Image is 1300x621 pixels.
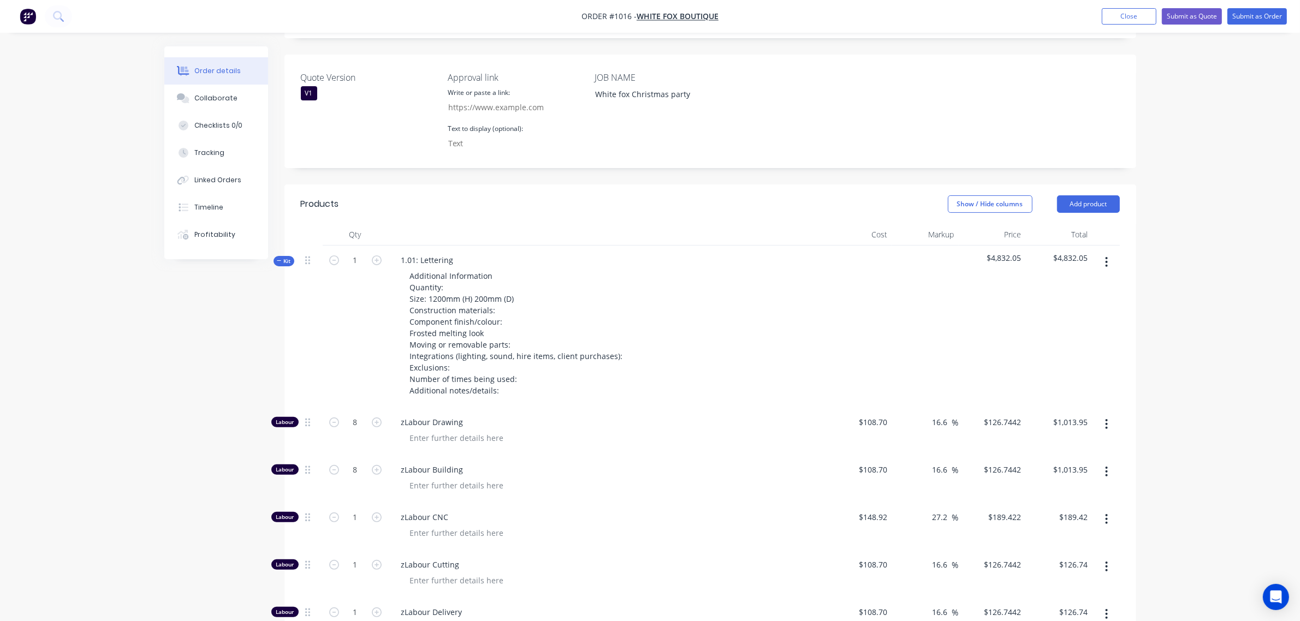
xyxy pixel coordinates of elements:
[637,11,719,22] a: White fox Boutique
[1162,8,1222,25] button: Submit as Quote
[952,464,959,476] span: %
[401,606,821,618] span: zLabour Delivery
[164,221,268,248] button: Profitability
[448,88,510,98] label: Write or paste a link:
[301,86,317,100] div: V1
[1030,252,1088,264] span: $4,832.05
[274,256,294,266] button: Kit
[271,512,299,522] div: Labour
[301,71,437,84] label: Quote Version
[20,8,36,25] img: Factory
[595,71,731,84] label: JOB NAME
[323,224,388,246] div: Qty
[442,99,572,116] input: https://www.example.com
[401,268,634,398] div: Additional Information Quantity: Size: 1200mm (H) 200mm (D) Construction materials: Component fin...
[401,511,821,523] span: zLabour CNC
[194,175,241,185] div: Linked Orders
[1263,584,1289,610] div: Open Intercom Messenger
[194,121,242,130] div: Checklists 0/0
[277,257,291,265] span: Kit
[194,66,241,76] div: Order details
[271,607,299,617] div: Labour
[448,71,584,84] label: Approval link
[442,135,572,152] input: Text
[164,139,268,166] button: Tracking
[952,606,959,619] span: %
[194,230,235,240] div: Profitability
[586,86,723,102] div: White fox Christmas party
[271,559,299,570] div: Labour
[164,112,268,139] button: Checklists 0/0
[448,124,523,134] label: Text to display (optional):
[1102,8,1156,25] button: Close
[963,252,1022,264] span: $4,832.05
[952,416,959,429] span: %
[164,85,268,112] button: Collaborate
[393,252,462,268] div: 1.01: Lettering
[952,511,959,524] span: %
[164,194,268,221] button: Timeline
[581,11,637,22] span: Order #1016 -
[1227,8,1287,25] button: Submit as Order
[194,93,238,103] div: Collaborate
[948,195,1032,213] button: Show / Hide columns
[194,148,224,158] div: Tracking
[401,559,821,570] span: zLabour Cutting
[959,224,1026,246] div: Price
[401,416,821,428] span: zLabour Drawing
[301,198,339,211] div: Products
[401,464,821,475] span: zLabour Building
[1025,224,1093,246] div: Total
[952,559,959,571] span: %
[892,224,959,246] div: Markup
[164,166,268,194] button: Linked Orders
[271,417,299,427] div: Labour
[825,224,892,246] div: Cost
[164,57,268,85] button: Order details
[271,464,299,475] div: Labour
[1057,195,1120,213] button: Add product
[194,202,223,212] div: Timeline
